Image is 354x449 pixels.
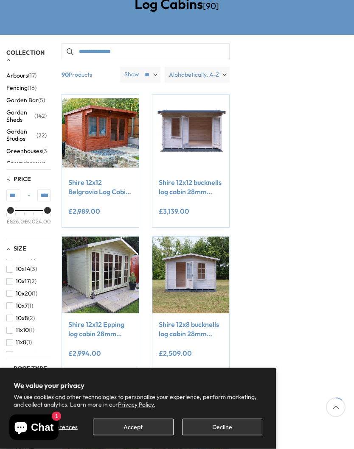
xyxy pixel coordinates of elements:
[124,71,139,79] label: Show
[159,320,223,339] a: Shire 12x8 bucknells log cabin 28mm Cladding
[16,303,28,310] span: 10x7
[30,254,36,261] span: (1)
[14,176,31,183] span: Price
[16,315,28,322] span: 10x8
[6,324,34,337] button: 11x10
[28,303,33,310] span: (1)
[16,254,30,261] span: 10x13
[28,73,37,80] span: (17)
[6,95,45,107] button: Garden Bar (5)
[6,158,52,177] button: Groundscrews Base (7)
[6,70,37,82] button: Arbours (17)
[6,148,42,155] span: Greenhouses
[68,208,100,215] ins: £2,989.00
[6,128,37,143] span: Garden Studios
[37,132,47,139] span: (22)
[6,160,45,175] span: Groundscrews Base
[16,351,30,359] span: 12x10
[159,208,189,215] ins: £3,139.00
[93,419,173,435] button: Accept
[169,67,219,83] span: Alphabetically, A-Z
[6,126,47,145] button: Garden Studios (22)
[32,290,37,298] span: (1)
[26,339,32,346] span: (1)
[159,178,223,197] a: Shire 12x12 bucknells log cabin 28mm Cladding
[14,393,262,408] p: We use cookies and other technologies to personalize your experience, perform marketing, and coll...
[6,82,37,95] button: Fencing (16)
[28,85,37,92] span: (16)
[6,300,33,312] button: 10x7
[6,107,47,126] button: Garden Sheds (142)
[62,237,139,314] img: Shire 12x12 Epping log cabin 28mm Cladding - Best Shed
[68,178,132,197] a: Shire 12x12 Belgravia Log Cabin 28mm Cladding
[118,401,155,408] a: Privacy Policy.
[24,218,51,226] div: £9,024.00
[30,278,37,285] span: (2)
[68,320,132,339] a: Shire 12x12 Epping log cabin 28mm Cladding
[6,145,52,158] button: Greenhouses (35)
[6,109,34,124] span: Garden Sheds
[38,97,45,104] span: (5)
[34,113,47,120] span: (142)
[28,315,35,322] span: (2)
[6,190,20,202] input: Min value
[14,382,262,389] h2: We value your privacy
[6,49,45,57] span: Collection
[62,44,230,61] input: Search products
[16,327,29,334] span: 11x10
[42,148,52,155] span: (35)
[37,190,51,202] input: Max value
[7,415,61,442] inbox-online-store-chat: Shopify online store chat
[6,312,35,325] button: 10x8
[29,327,34,334] span: (1)
[62,95,139,172] img: Shire 12x12 Belgravia Log Cabin 19mm Cladding - Best Shed
[6,210,51,233] div: Price
[68,350,101,357] ins: £2,994.00
[6,73,28,80] span: Arbours
[14,365,47,373] span: Roof Type
[152,95,229,172] img: Shire 12x12 bucknells log cabin 28mm Cladding - Best Shed
[30,351,37,359] span: (3)
[6,276,37,288] button: 10x17
[62,67,69,83] b: 90
[6,218,28,226] div: £826.00
[20,192,37,200] span: -
[159,350,192,357] ins: £2,509.00
[14,245,26,253] span: Size
[6,288,37,300] button: 10x20
[16,290,32,298] span: 10x20
[6,85,28,92] span: Fencing
[16,339,26,346] span: 11x8
[16,266,30,273] span: 10x14
[182,419,262,435] button: Decline
[30,266,37,273] span: (3)
[6,349,37,361] button: 12x10
[165,67,230,83] label: Alphabetically, A-Z
[58,67,117,83] span: Products
[16,278,30,285] span: 10x17
[203,1,219,11] span: [90]
[6,97,38,104] span: Garden Bar
[6,337,32,349] button: 11x8
[6,263,37,276] button: 10x14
